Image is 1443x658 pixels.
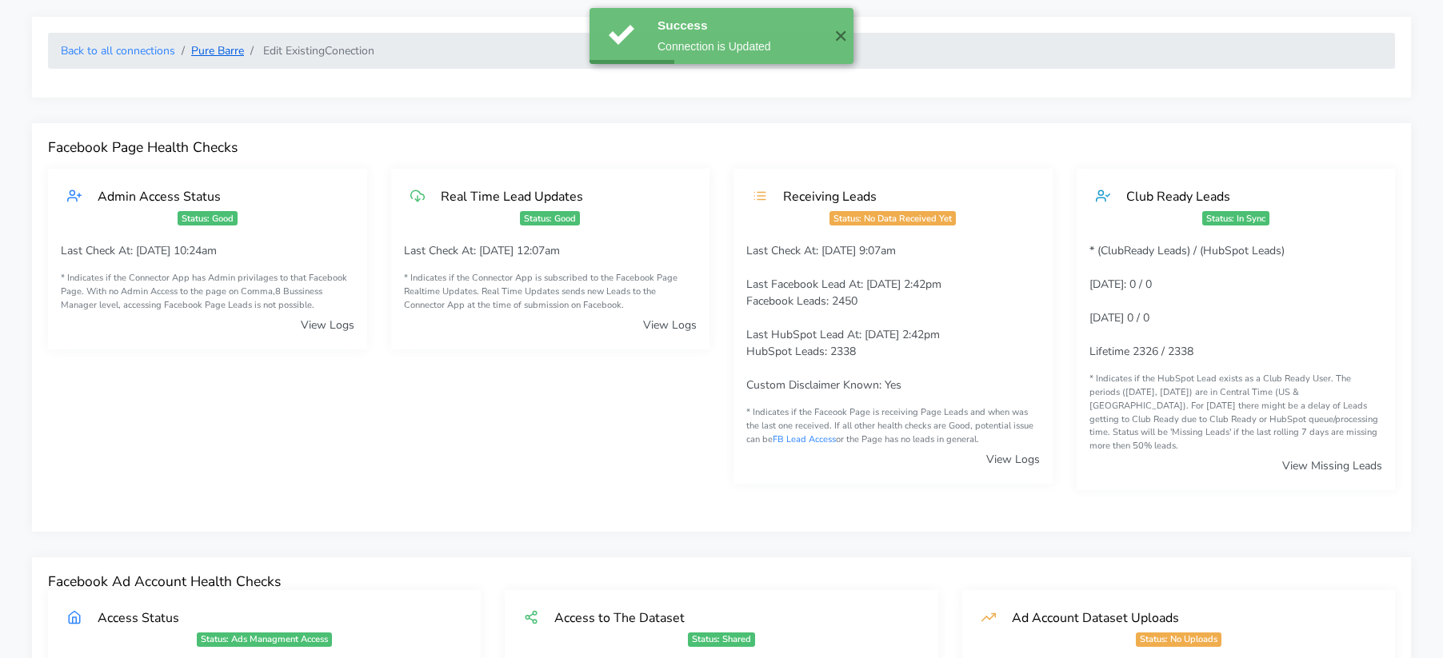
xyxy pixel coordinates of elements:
[244,42,374,59] li: Edit Existing Conection
[1089,243,1285,258] span: * (ClubReady Leads) / (HubSpot Leads)
[538,609,918,626] div: Access to The Dataset
[746,406,1033,445] span: * Indicates if the Faceook Page is receiving Page Leads and when was the last one received. If al...
[746,377,901,393] span: Custom Disclaimer Known: Yes
[746,327,940,342] span: Last HubSpot Lead At: [DATE] 2:42pm
[1282,458,1382,473] a: View Missing Leads
[688,632,755,647] span: Status: Shared
[773,433,836,445] a: FB Lead Access
[61,43,175,58] a: Back to all connections
[82,188,348,205] div: Admin Access Status
[1089,310,1149,325] span: [DATE] 0 / 0
[404,242,698,259] p: Last Check At: [DATE] 12:07am
[767,188,1033,205] div: Receiving Leads
[404,272,698,312] small: * Indicates if the Connector App is subscribed to the Facebook Page Realtime Updates. Real Time U...
[61,242,354,259] p: Last Check At: [DATE] 10:24am
[1136,632,1221,647] span: Status: No Uploads
[61,272,354,312] small: * Indicates if the Connector App has Admin privilages to that Facebook Page. With no Admin Access...
[1089,344,1193,359] span: Lifetime 2326 / 2338
[520,211,580,225] span: Status: Good
[746,344,856,359] span: HubSpot Leads: 2338
[48,573,1395,590] h4: Facebook Ad Account Health Checks
[986,452,1040,467] a: View Logs
[1089,373,1378,452] span: * Indicates if the HubSpot Lead exists as a Club Ready User. The periods ([DATE], [DATE]) are in ...
[1110,188,1377,205] div: Club Ready Leads
[1202,211,1269,225] span: Status: In Sync
[191,43,244,58] a: Pure Barre
[178,211,238,225] span: Status: Good
[301,317,354,333] a: View Logs
[829,211,956,225] span: Status: No Data Received Yet
[425,188,691,205] div: Real Time Lead Updates
[1089,277,1152,292] span: [DATE]: 0 / 0
[197,632,332,647] span: Status: Ads Managment Access
[658,38,821,55] div: Connection is Updated
[658,16,821,34] div: Success
[82,609,462,626] div: Access Status
[746,293,857,309] span: Facebook Leads: 2450
[48,33,1395,69] nav: breadcrumb
[746,277,941,292] span: Last Facebook Lead At: [DATE] 2:42pm
[746,243,896,258] span: Last Check At: [DATE] 9:07am
[996,609,1376,626] div: Ad Account Dataset Uploads
[48,139,1395,156] h4: Facebook Page Health Checks
[643,317,697,333] a: View Logs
